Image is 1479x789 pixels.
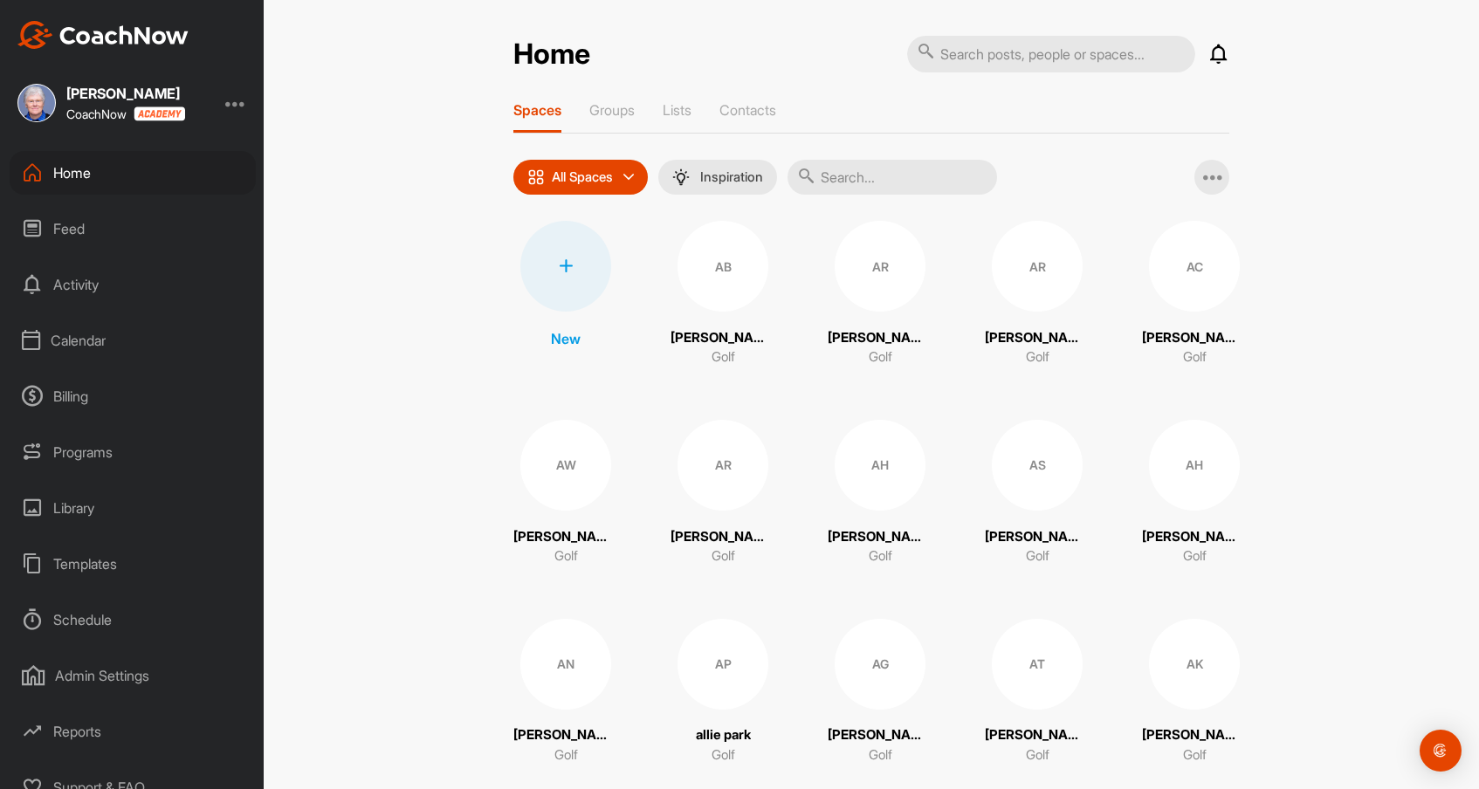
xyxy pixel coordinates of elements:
[520,619,611,710] div: AN
[10,598,256,641] div: Schedule
[1026,347,1049,367] p: Golf
[835,420,925,511] div: AH
[551,328,581,349] p: New
[1420,730,1462,772] div: Open Intercom Messenger
[992,420,1083,511] div: AS
[513,527,618,547] p: [PERSON_NAME]
[712,745,735,765] p: Golf
[985,619,1090,765] a: AT[PERSON_NAME]Golf
[513,725,618,745] p: [PERSON_NAME]
[678,221,768,312] div: AB
[992,619,1083,710] div: AT
[678,619,768,710] div: AP
[10,430,256,474] div: Programs
[589,101,635,119] p: Groups
[992,221,1083,312] div: AR
[869,347,892,367] p: Golf
[700,170,763,184] p: Inspiration
[1142,221,1247,367] a: AC[PERSON_NAME]Golf
[671,619,775,765] a: APallie parkGolf
[835,221,925,312] div: AR
[1183,347,1207,367] p: Golf
[663,101,691,119] p: Lists
[1142,420,1247,566] a: AH[PERSON_NAME]Golf
[828,527,932,547] p: [PERSON_NAME]
[719,101,776,119] p: Contacts
[1142,527,1247,547] p: [PERSON_NAME]
[513,101,561,119] p: Spaces
[10,319,256,362] div: Calendar
[696,725,751,745] p: allie park
[1142,725,1247,745] p: [PERSON_NAME]
[17,84,56,122] img: square_7ec8dd3f92ac453d49b073171bfb53bc.jpg
[10,542,256,586] div: Templates
[788,160,997,195] input: Search...
[10,710,256,753] div: Reports
[10,207,256,250] div: Feed
[907,36,1195,72] input: Search posts, people or spaces...
[712,347,735,367] p: Golf
[1149,420,1240,511] div: AH
[869,745,892,765] p: Golf
[828,420,932,566] a: AH[PERSON_NAME]Golf
[985,420,1090,566] a: AS[PERSON_NAME]Golf
[1142,619,1247,765] a: AK[PERSON_NAME]Golf
[10,374,256,418] div: Billing
[10,654,256,697] div: Admin Settings
[985,725,1090,745] p: [PERSON_NAME]
[985,221,1090,367] a: AR[PERSON_NAME]Golf
[10,263,256,306] div: Activity
[66,106,185,121] div: CoachNow
[1142,328,1247,348] p: [PERSON_NAME]
[552,170,613,184] p: All Spaces
[1149,619,1240,710] div: AK
[828,725,932,745] p: [PERSON_NAME]
[513,619,618,765] a: AN[PERSON_NAME]Golf
[1183,546,1207,566] p: Golf
[527,168,545,186] img: icon
[1183,745,1207,765] p: Golf
[17,21,189,49] img: CoachNow
[985,328,1090,348] p: [PERSON_NAME]
[712,546,735,566] p: Golf
[520,420,611,511] div: AW
[1149,221,1240,312] div: AC
[828,328,932,348] p: [PERSON_NAME]
[828,619,932,765] a: AG[PERSON_NAME]Golf
[10,151,256,195] div: Home
[671,527,775,547] p: [PERSON_NAME]
[513,420,618,566] a: AW[PERSON_NAME]Golf
[869,546,892,566] p: Golf
[66,86,185,100] div: [PERSON_NAME]
[134,106,185,121] img: CoachNow acadmey
[10,486,256,530] div: Library
[671,328,775,348] p: [PERSON_NAME]
[672,168,690,186] img: menuIcon
[554,745,578,765] p: Golf
[554,546,578,566] p: Golf
[513,38,590,72] h2: Home
[1026,546,1049,566] p: Golf
[985,527,1090,547] p: [PERSON_NAME]
[828,221,932,367] a: AR[PERSON_NAME]Golf
[678,420,768,511] div: AR
[1026,745,1049,765] p: Golf
[671,420,775,566] a: AR[PERSON_NAME]Golf
[671,221,775,367] a: AB[PERSON_NAME]Golf
[835,619,925,710] div: AG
